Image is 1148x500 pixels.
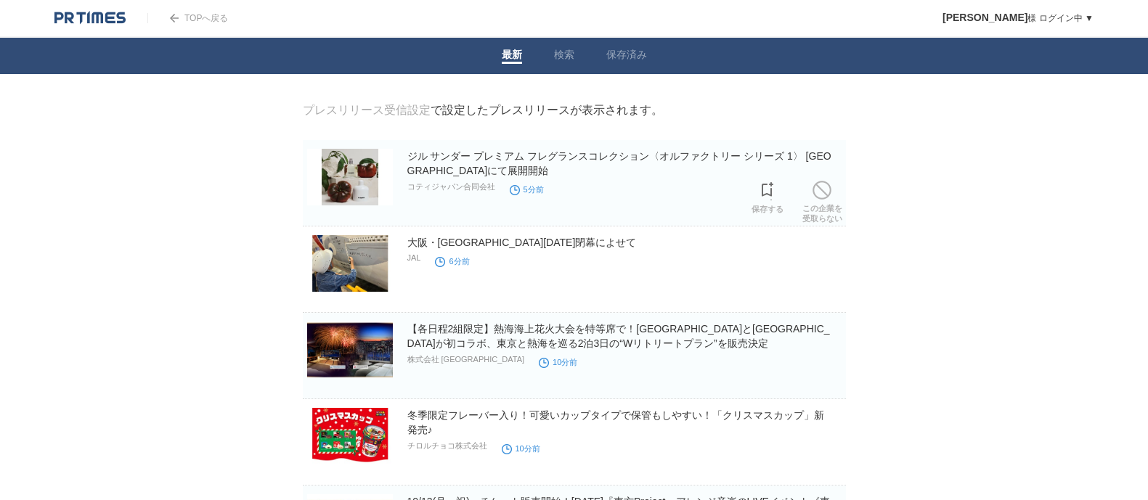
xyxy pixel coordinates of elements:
[170,14,179,22] img: arrow.png
[510,185,544,194] time: 5分前
[307,321,393,378] img: 【各日程2組限定】熱海海上花火大会を特等席で！東京ドームホテルと熱海後楽園ホテルが初コラボ、東京と熱海を巡る2泊3日の“Wリトリートプラン”を販売決定
[943,12,1027,23] span: [PERSON_NAME]
[407,354,525,365] p: 株式会社 [GEOGRAPHIC_DATA]
[54,11,126,25] img: logo.png
[606,49,647,64] a: 保存済み
[303,103,663,118] div: で設定したプレスリリースが表示されます。
[407,181,495,192] p: コティジャパン合同会社
[943,13,1094,23] a: [PERSON_NAME]様 ログイン中 ▼
[435,257,469,266] time: 6分前
[407,440,487,451] p: チロルチョコ株式会社
[502,444,540,453] time: 10分前
[502,49,522,64] a: 最新
[307,149,393,205] img: ジル サンダー プレミアム フレグランスコレクション〈オルファクトリー シリーズ 1〉 伊勢丹新宿店にて展開開始
[407,409,824,435] a: 冬季限定フレーバー入り！可愛いカップタイプで保管もしやすい！「クリスマスカップ」新発売♪
[147,13,228,23] a: TOPへ戻る
[407,237,637,248] a: 大阪・[GEOGRAPHIC_DATA][DATE]閉幕によせて
[539,358,577,366] time: 10分前
[303,104,431,116] a: プレスリリース受信設定
[802,177,842,224] a: この企業を受取らない
[407,150,831,176] a: ジル サンダー プレミアム フレグランスコレクション〈オルファクトリー シリーズ 1〉 [GEOGRAPHIC_DATA]にて展開開始
[407,253,421,262] p: JAL
[307,235,393,292] img: 大阪・関西万博2025閉幕によせて
[752,178,783,214] a: 保存する
[407,323,830,349] a: 【各日程2組限定】熱海海上花火大会を特等席で！[GEOGRAPHIC_DATA]と[GEOGRAPHIC_DATA]が初コラボ、東京と熱海を巡る2泊3日の“Wリトリートプラン”を販売決定
[307,408,393,464] img: 冬季限定フレーバー入り！可愛いカップタイプで保管もしやすい！「クリスマスカップ」新発売♪
[554,49,574,64] a: 検索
